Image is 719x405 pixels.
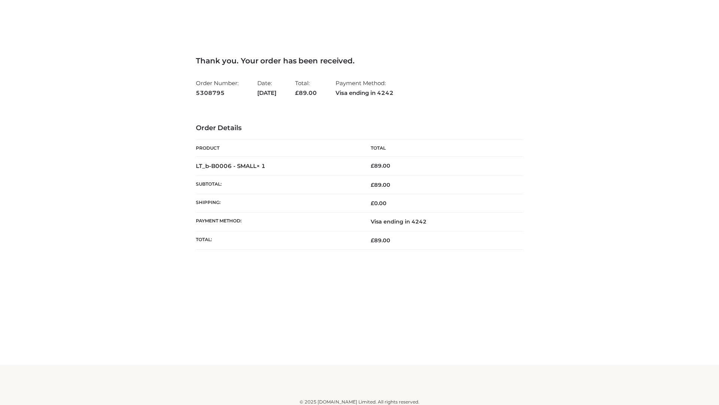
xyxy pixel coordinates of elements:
th: Total [359,140,523,157]
bdi: 0.00 [371,200,386,207]
span: 89.00 [371,181,390,188]
span: £ [371,237,374,244]
bdi: 89.00 [371,162,390,169]
th: Shipping: [196,194,359,213]
span: £ [371,181,374,188]
th: Product [196,140,359,157]
th: Subtotal: [196,175,359,194]
strong: LT_b-B0006 - SMALL [196,162,266,169]
li: Total: [295,76,317,99]
strong: × 1 [257,162,266,169]
li: Order Number: [196,76,239,99]
h3: Thank you. Your order has been received. [196,56,523,65]
th: Payment method: [196,213,359,231]
span: £ [295,89,299,96]
span: £ [371,162,374,169]
strong: 5308795 [196,88,239,98]
li: Date: [257,76,276,99]
h3: Order Details [196,124,523,132]
td: Visa ending in 4242 [359,213,523,231]
span: 89.00 [295,89,317,96]
span: £ [371,200,374,207]
th: Total: [196,231,359,249]
strong: [DATE] [257,88,276,98]
strong: Visa ending in 4242 [336,88,394,98]
li: Payment Method: [336,76,394,99]
span: 89.00 [371,237,390,244]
